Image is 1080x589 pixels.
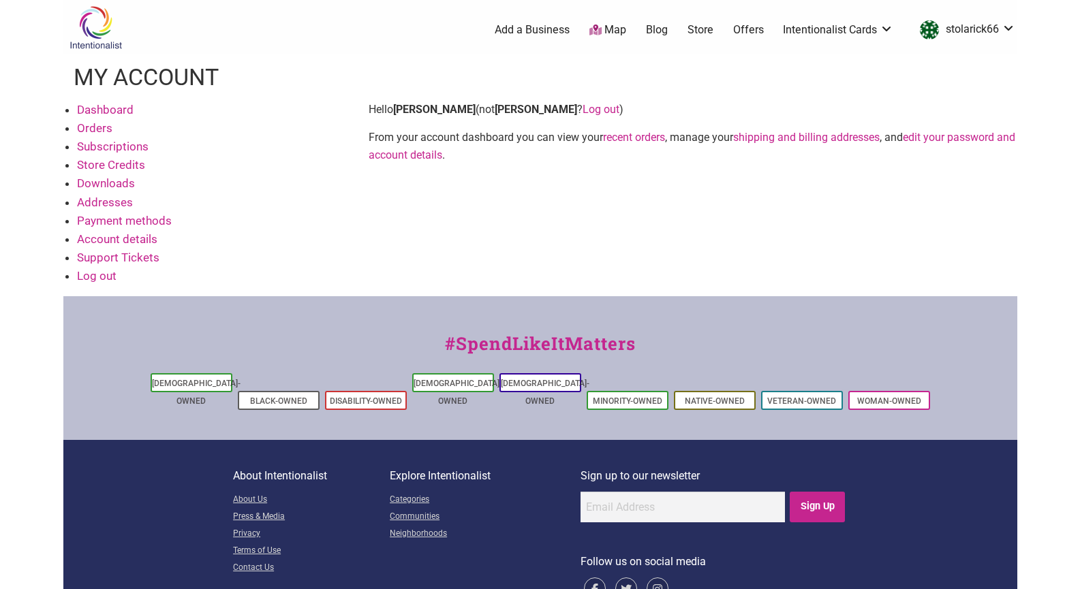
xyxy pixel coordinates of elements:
div: #SpendLikeItMatters [63,330,1017,370]
a: Map [589,22,626,38]
p: Hello (not ? ) [369,101,1017,118]
a: Communities [390,509,581,526]
a: edit your password and account details [369,131,1015,161]
p: Follow us on social media [581,553,847,571]
a: Categories [390,492,581,509]
a: Contact Us [233,560,390,577]
nav: Account pages [63,101,350,297]
p: Sign up to our newsletter [581,467,847,485]
a: Veteran-Owned [767,396,836,406]
a: Intentionalist Cards [783,22,893,37]
a: Log out [77,269,117,283]
strong: [PERSON_NAME] [495,103,577,116]
input: Sign Up [790,492,845,522]
a: recent orders [603,131,665,144]
a: Black-Owned [250,396,307,406]
a: Offers [733,22,764,37]
a: Log out [583,103,619,116]
p: From your account dashboard you can view your , manage your , and . [369,129,1017,163]
a: Store [688,22,713,37]
p: About Intentionalist [233,467,390,485]
p: Explore Intentionalist [390,467,581,485]
a: shipping and billing addresses [733,131,880,144]
a: Add a Business [495,22,570,37]
a: Downloads [77,176,135,190]
a: Native-Owned [685,396,745,406]
a: Subscriptions [77,140,149,153]
a: Dashboard [77,103,134,116]
img: Intentionalist [63,5,128,50]
a: stolarick66 [913,18,1015,42]
a: Neighborhoods [390,526,581,543]
a: Minority-Owned [593,396,662,406]
a: Press & Media [233,509,390,526]
a: Payment methods [77,214,172,227]
strong: [PERSON_NAME] [393,103,476,116]
a: Disability-Owned [330,396,402,406]
a: Support Tickets [77,251,159,264]
h1: My account [74,61,219,94]
a: About Us [233,492,390,509]
a: Store Credits [77,158,145,172]
a: [DEMOGRAPHIC_DATA]-Owned [501,379,589,406]
a: [DEMOGRAPHIC_DATA]-Owned [414,379,502,406]
a: Addresses [77,195,133,209]
a: Woman-Owned [857,396,921,406]
a: Privacy [233,526,390,543]
input: Email Address [581,492,785,522]
a: Orders [77,121,112,135]
a: Terms of Use [233,543,390,560]
a: [DEMOGRAPHIC_DATA]-Owned [152,379,241,406]
a: Blog [646,22,668,37]
a: Account details [77,232,157,246]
